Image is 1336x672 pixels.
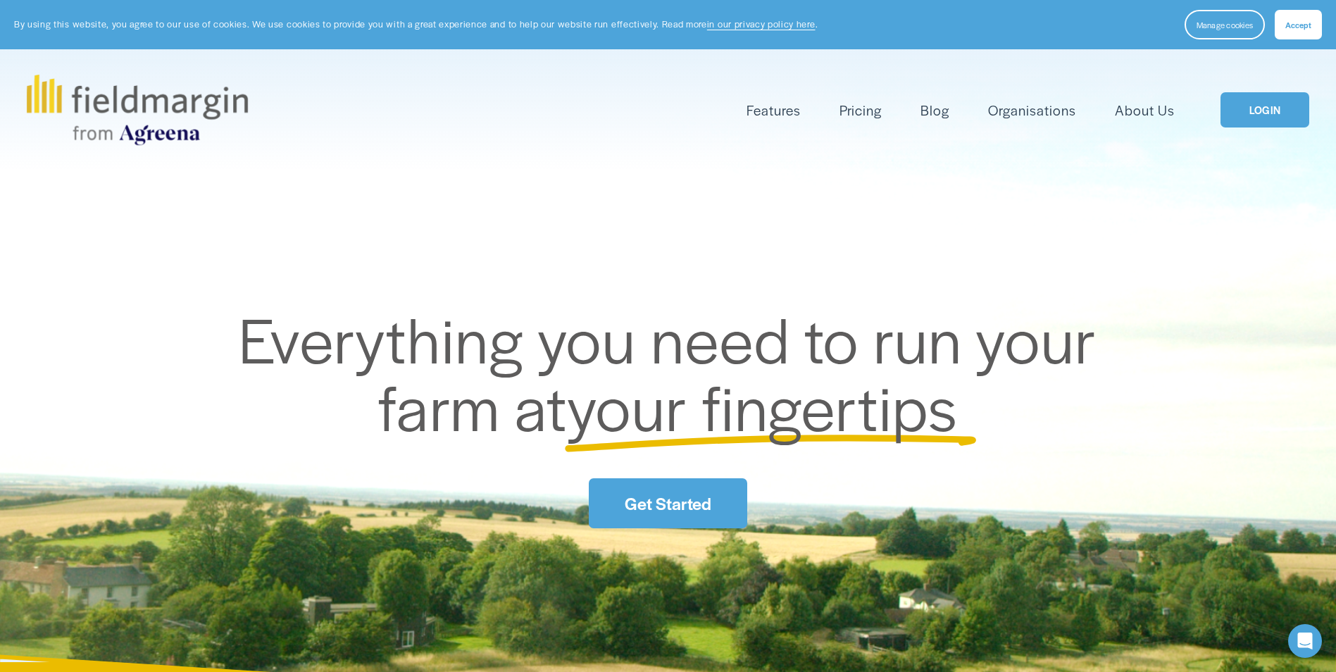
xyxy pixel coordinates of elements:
[1288,624,1322,658] div: Open Intercom Messenger
[1285,19,1311,30] span: Accept
[589,478,747,528] a: Get Started
[707,18,816,30] a: in our privacy policy here
[14,18,818,31] p: By using this website, you agree to our use of cookies. We use cookies to provide you with a grea...
[1115,99,1175,122] a: About Us
[920,99,949,122] a: Blog
[1275,10,1322,39] button: Accept
[27,75,248,145] img: fieldmargin.com
[567,361,958,449] span: your fingertips
[747,100,801,120] span: Features
[988,99,1076,122] a: Organisations
[747,99,801,122] a: folder dropdown
[1197,19,1253,30] span: Manage cookies
[1185,10,1265,39] button: Manage cookies
[239,294,1111,449] span: Everything you need to run your farm at
[1220,92,1309,128] a: LOGIN
[839,99,882,122] a: Pricing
